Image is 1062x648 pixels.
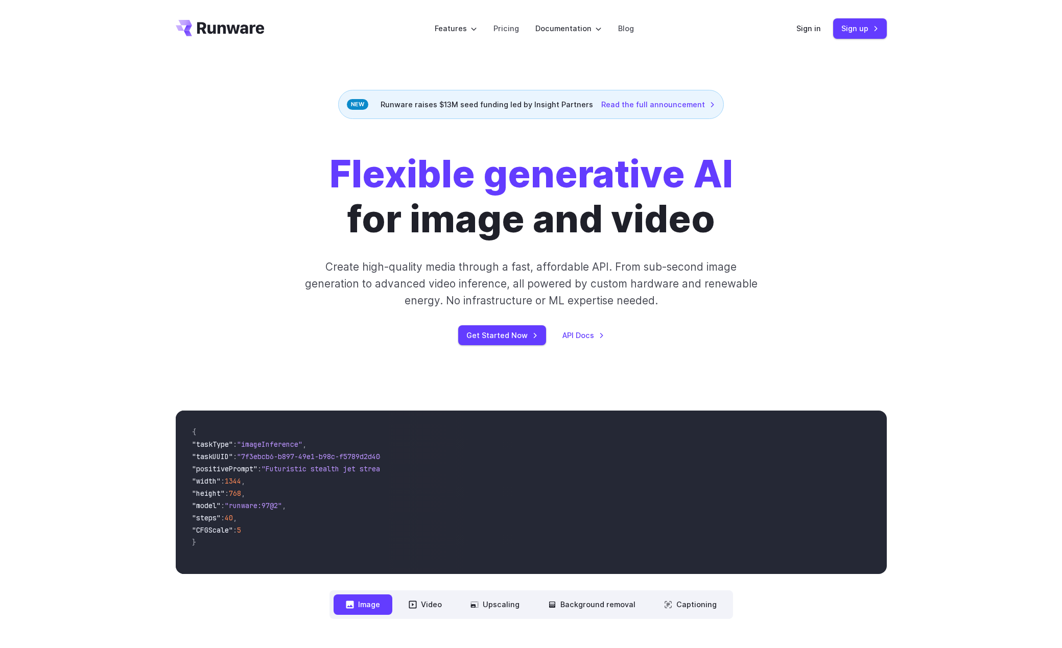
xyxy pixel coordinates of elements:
a: Go to / [176,20,265,36]
span: "steps" [192,513,221,522]
span: { [192,427,196,437]
span: : [221,476,225,486]
button: Image [334,594,392,614]
span: "CFGScale" [192,525,233,535]
span: : [233,525,237,535]
span: : [221,501,225,510]
span: 1344 [225,476,241,486]
p: Create high-quality media through a fast, affordable API. From sub-second image generation to adv... [303,258,759,309]
span: 40 [225,513,233,522]
a: Sign in [796,22,821,34]
span: "width" [192,476,221,486]
a: Read the full announcement [601,99,715,110]
span: "taskType" [192,440,233,449]
span: , [241,489,245,498]
span: , [241,476,245,486]
label: Documentation [535,22,602,34]
span: "positivePrompt" [192,464,257,473]
button: Captioning [652,594,729,614]
a: Pricing [493,22,519,34]
button: Video [396,594,454,614]
span: } [192,538,196,547]
span: "height" [192,489,225,498]
span: , [282,501,286,510]
span: "Futuristic stealth jet streaking through a neon-lit cityscape with glowing purple exhaust" [262,464,633,473]
span: , [233,513,237,522]
a: Get Started Now [458,325,546,345]
span: : [233,440,237,449]
span: "imageInference" [237,440,302,449]
span: 5 [237,525,241,535]
span: "model" [192,501,221,510]
button: Background removal [536,594,648,614]
span: , [302,440,306,449]
a: API Docs [562,329,604,341]
span: "taskUUID" [192,452,233,461]
span: : [233,452,237,461]
span: "runware:97@2" [225,501,282,510]
a: Sign up [833,18,887,38]
span: 768 [229,489,241,498]
span: "7f3ebcb6-b897-49e1-b98c-f5789d2d40d7" [237,452,392,461]
span: : [225,489,229,498]
h1: for image and video [329,152,733,242]
a: Blog [618,22,634,34]
div: Runware raises $13M seed funding led by Insight Partners [338,90,724,119]
button: Upscaling [458,594,532,614]
strong: Flexible generative AI [329,151,733,197]
label: Features [435,22,477,34]
span: : [257,464,262,473]
span: : [221,513,225,522]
